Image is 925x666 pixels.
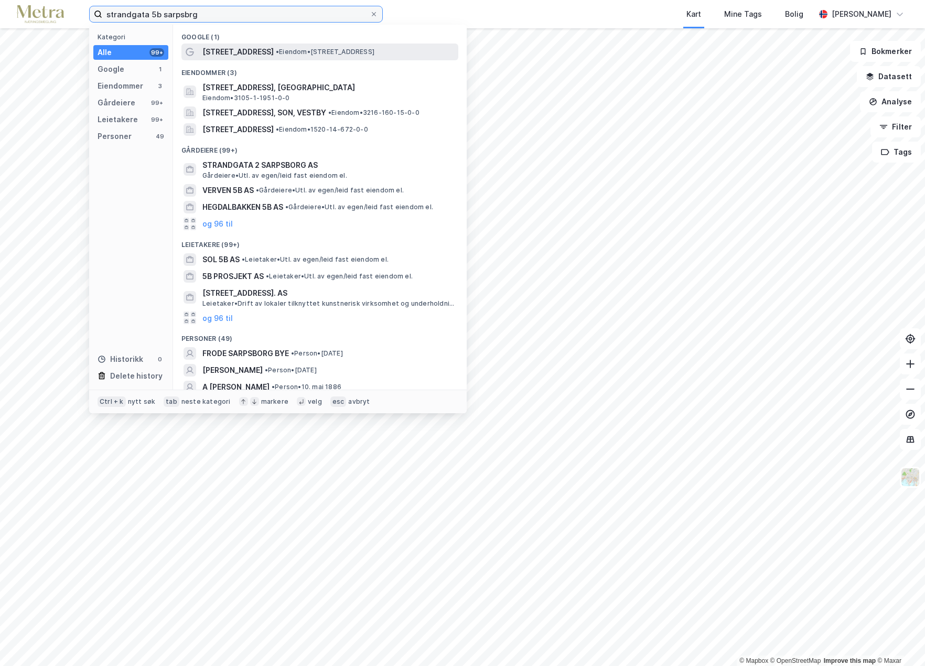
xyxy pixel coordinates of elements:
[308,398,322,406] div: velg
[173,60,467,79] div: Eiendommer (3)
[873,616,925,666] div: Kontrollprogram for chat
[291,349,294,357] span: •
[173,25,467,44] div: Google (1)
[272,383,341,391] span: Person • 10. mai 1886
[770,657,821,664] a: OpenStreetMap
[202,201,283,213] span: HEGDALBAKKEN 5B AS
[128,398,156,406] div: nytt søk
[870,116,921,137] button: Filter
[98,396,126,407] div: Ctrl + k
[285,203,433,211] span: Gårdeiere • Utl. av egen/leid fast eiendom el.
[156,355,164,363] div: 0
[149,115,164,124] div: 99+
[98,46,112,59] div: Alle
[686,8,701,20] div: Kart
[265,366,317,374] span: Person • [DATE]
[785,8,803,20] div: Bolig
[149,99,164,107] div: 99+
[156,132,164,141] div: 49
[202,94,290,102] span: Eiendom • 3105-1-1951-0-0
[17,5,64,24] img: metra-logo.256734c3b2bbffee19d4.png
[202,171,347,180] span: Gårdeiere • Utl. av egen/leid fast eiendom el.
[850,41,921,62] button: Bokmerker
[276,48,374,56] span: Eiendom • [STREET_ADDRESS]
[276,125,368,134] span: Eiendom • 1520-14-672-0-0
[860,91,921,112] button: Analyse
[285,203,288,211] span: •
[98,113,138,126] div: Leietakere
[272,383,275,391] span: •
[98,130,132,143] div: Personer
[256,186,404,195] span: Gårdeiere • Utl. av egen/leid fast eiendom el.
[824,657,876,664] a: Improve this map
[261,398,288,406] div: markere
[98,33,168,41] div: Kategori
[724,8,762,20] div: Mine Tags
[98,80,143,92] div: Eiendommer
[276,48,279,56] span: •
[265,366,268,374] span: •
[266,272,413,281] span: Leietaker • Utl. av egen/leid fast eiendom el.
[202,106,326,119] span: [STREET_ADDRESS], SON, VESTBY
[242,255,245,263] span: •
[202,218,233,230] button: og 96 til
[266,272,269,280] span: •
[291,349,343,358] span: Person • [DATE]
[276,125,279,133] span: •
[202,270,264,283] span: 5B PROSJEKT AS
[202,184,254,197] span: VERVEN 5B AS
[328,109,331,116] span: •
[173,138,467,157] div: Gårdeiere (99+)
[348,398,370,406] div: avbryt
[832,8,891,20] div: [PERSON_NAME]
[149,48,164,57] div: 99+
[98,353,143,366] div: Historikk
[102,6,370,22] input: Søk på adresse, matrikkel, gårdeiere, leietakere eller personer
[98,96,135,109] div: Gårdeiere
[872,142,921,163] button: Tags
[181,398,231,406] div: neste kategori
[202,46,274,58] span: [STREET_ADDRESS]
[156,65,164,73] div: 1
[202,253,240,266] span: SOL 5B AS
[202,347,289,360] span: FRODE SARPSBORG BYE
[202,123,274,136] span: [STREET_ADDRESS]
[873,616,925,666] iframe: Chat Widget
[330,396,347,407] div: esc
[173,232,467,251] div: Leietakere (99+)
[202,381,270,393] span: A [PERSON_NAME]
[98,63,124,76] div: Google
[256,186,259,194] span: •
[202,81,454,94] span: [STREET_ADDRESS], [GEOGRAPHIC_DATA]
[164,396,179,407] div: tab
[156,82,164,90] div: 3
[202,364,263,377] span: [PERSON_NAME]
[202,287,454,299] span: [STREET_ADDRESS]. AS
[202,159,454,171] span: STRANDGATA 2 SARPSBORG AS
[739,657,768,664] a: Mapbox
[857,66,921,87] button: Datasett
[173,326,467,345] div: Personer (49)
[242,255,389,264] span: Leietaker • Utl. av egen/leid fast eiendom el.
[110,370,163,382] div: Delete history
[328,109,420,117] span: Eiendom • 3216-160-15-0-0
[202,299,456,308] span: Leietaker • Drift av lokaler tilknyttet kunstnerisk virksomhet og underholdningsvirksomhet
[202,311,233,324] button: og 96 til
[900,467,920,487] img: Z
